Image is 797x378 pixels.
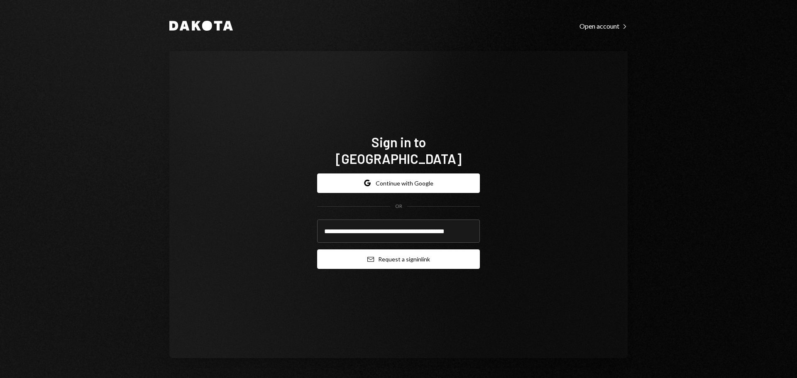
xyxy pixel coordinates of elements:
button: Request a signinlink [317,249,480,269]
button: Continue with Google [317,173,480,193]
div: Open account [579,22,628,30]
a: Open account [579,21,628,30]
div: OR [395,203,402,210]
h1: Sign in to [GEOGRAPHIC_DATA] [317,134,480,167]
